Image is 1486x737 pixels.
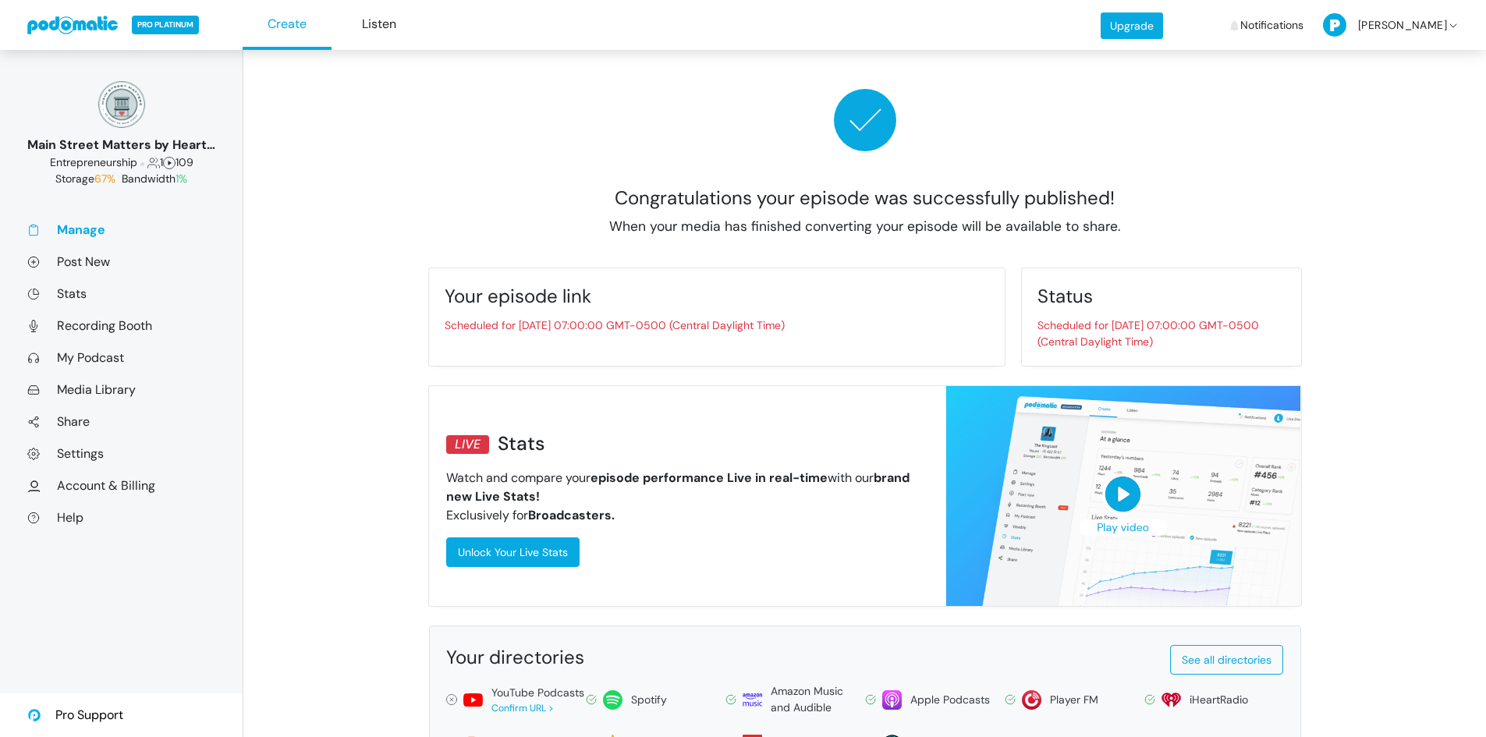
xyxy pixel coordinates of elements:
[428,170,1302,210] h1: Congratulations your episode was successfully published!
[446,537,580,567] a: Unlock Your Live Stats
[27,413,215,430] a: Share
[743,690,762,710] img: amazon-69639c57110a651e716f65801135d36e6b1b779905beb0b1c95e1d99d62ebab9.svg
[27,509,215,526] a: Help
[946,386,1300,606] img: realtime_stats_post_publish-4ad72b1805500be0dca0d13900fca126d4c730893a97a1902b9a1988259ee90b.png
[1323,13,1346,37] img: P-50-ab8a3cff1f42e3edaa744736fdbd136011fc75d0d07c0e6946c3d5a70d29199b.png
[27,136,215,154] div: Main Street Matters by Heart on [GEOGRAPHIC_DATA]
[1144,683,1284,716] a: iHeartRadio
[1037,317,1286,350] p: Scheduled for [DATE] 07:00:00 GMT-0500 (Central Daylight Time)
[586,683,725,716] a: Spotify
[882,690,902,710] img: apple-26106266178e1f815f76c7066005aa6211188c2910869e7447b8cdd3a6512788.svg
[910,692,990,708] div: Apple Podcasts
[446,683,586,716] a: YouTube PodcastsConfirm URL >
[446,469,910,505] strong: brand new Live Stats!
[50,155,137,169] span: Business: Entrepreneurship
[445,284,989,308] div: Your episode link
[147,155,160,169] span: Followers
[1240,2,1303,48] span: Notifications
[725,683,865,716] a: Amazon Music and Audible
[335,1,424,50] a: Listen
[1190,692,1248,708] div: iHeartRadio
[132,16,199,34] span: PRO PLATINUM
[27,317,215,334] a: Recording Booth
[865,683,1005,716] a: Apple Podcasts
[1358,2,1447,48] span: [PERSON_NAME]
[446,433,914,455] h3: Stats
[1022,690,1041,710] img: player_fm-2f731f33b7a5920876a6a59fec1291611fade0905d687326e1933154b96d4679.svg
[1050,692,1098,708] div: Player FM
[491,701,584,715] div: Confirm URL >
[163,155,176,169] span: Episodes
[1005,683,1144,716] a: Player FM
[428,216,1302,236] p: When your media has finished converting your episode will be available to share.
[1101,12,1163,39] a: Upgrade
[27,349,215,366] a: My Podcast
[94,172,115,186] span: 67%
[243,1,332,50] a: Create
[27,445,215,462] a: Settings
[631,692,667,708] div: Spotify
[55,172,119,186] span: Storage
[446,469,914,525] p: Watch and compare your with our Exclusively for
[27,154,215,171] div: 1 109
[528,507,615,523] strong: Broadcasters.
[491,685,584,715] div: YouTube Podcasts
[445,317,989,334] p: Scheduled for [DATE] 07:00:00 GMT-0500 (Central Daylight Time)
[27,285,215,302] a: Stats
[27,381,215,398] a: Media Library
[27,221,215,238] a: Manage
[1161,690,1181,710] img: i_heart_radio-0fea502c98f50158959bea423c94b18391c60ffcc3494be34c3ccd60b54f1ade.svg
[446,435,489,454] div: LIVE
[1037,284,1286,308] div: Status
[176,172,187,186] span: 1%
[1170,645,1283,675] a: See all directories
[27,477,215,494] a: Account & Billing
[771,683,865,716] div: Amazon Music and Audible
[27,253,215,270] a: Post New
[446,645,999,669] div: Your directories
[1323,2,1459,48] a: [PERSON_NAME]
[98,81,145,128] img: 150x150_17130234.png
[122,172,187,186] span: Bandwidth
[463,690,483,710] img: youtube-a762549b032a4d8d7c7d8c7d6f94e90d57091a29b762dad7ef63acd86806a854.svg
[27,693,123,737] a: Pro Support
[603,690,622,710] img: spotify-814d7a4412f2fa8a87278c8d4c03771221523d6a641bdc26ea993aaf80ac4ffe.svg
[590,469,828,486] strong: episode performance Live in real-time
